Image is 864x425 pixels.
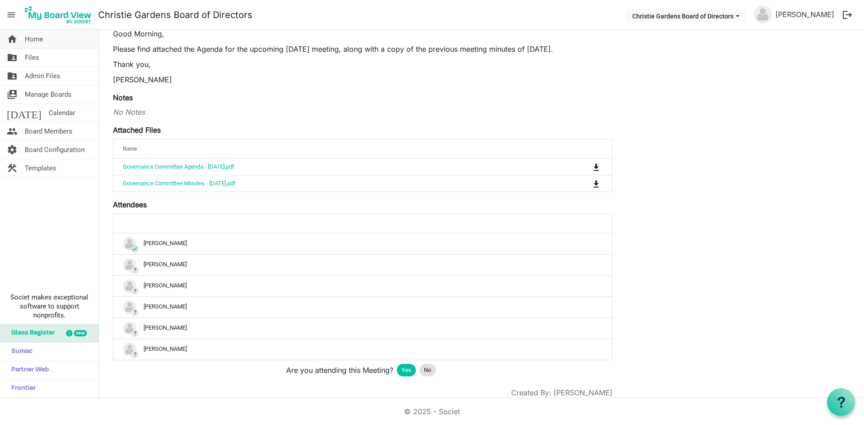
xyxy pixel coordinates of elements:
div: Created By: [PERSON_NAME] [511,387,612,398]
div: No Notes [113,107,612,117]
span: ? [131,287,139,295]
span: Yes [401,366,411,375]
p: Thank you, [113,59,612,70]
img: no-profile-picture.svg [123,279,136,293]
div: No [419,364,436,376]
div: [PERSON_NAME] [123,258,603,272]
span: Partner Web [7,361,49,379]
span: ? [131,351,139,358]
img: no-profile-picture.svg [123,322,136,335]
span: ? [131,266,139,274]
span: folder_shared [7,49,18,67]
td: is Command column column header [556,175,612,192]
td: checkAna Ferreira is template cell column header [113,233,612,254]
td: ?Kaylee Alton is template cell column header [113,339,612,360]
img: no-profile-picture.svg [754,5,772,23]
span: Sumac [7,343,32,361]
img: no-profile-picture.svg [123,300,136,314]
button: Christie Gardens Board of Directors dropdownbutton [626,9,745,22]
td: Governance Committee Minutes - July 7, 2025.pdf is template cell column header Name [113,175,556,192]
span: No [424,366,431,375]
button: logout [838,5,857,24]
img: no-profile-picture.svg [123,258,136,272]
img: My Board View Logo [22,4,94,26]
span: Name [123,146,137,152]
td: ?John Winsor is template cell column header [113,318,612,339]
span: menu [3,6,20,23]
span: Board Members [25,122,72,140]
span: Glass Register [7,324,55,342]
div: [PERSON_NAME] [123,279,603,293]
span: folder_shared [7,67,18,85]
img: no-profile-picture.svg [123,237,136,251]
div: new [74,330,87,336]
span: home [7,30,18,48]
a: © 2025 - Societ [404,407,460,416]
td: is Command column column header [556,159,612,175]
span: Frontier [7,380,36,398]
div: [PERSON_NAME] [123,322,603,335]
span: Board Configuration [25,141,85,159]
span: Admin Files [25,67,60,85]
a: [PERSON_NAME] [772,5,838,23]
img: no-profile-picture.svg [123,343,136,356]
span: Manage Boards [25,85,72,103]
label: Attached Files [113,125,161,135]
div: [PERSON_NAME] [123,300,603,314]
span: Are you attending this Meeting? [286,365,393,376]
p: [PERSON_NAME] [113,74,612,85]
span: Templates [25,159,56,177]
span: Societ makes exceptional software to support nonprofits. [4,293,94,320]
span: Files [25,49,39,67]
button: Download [590,161,603,173]
td: ?Claudia Thompson is template cell column header [113,275,612,296]
span: ? [131,330,139,337]
td: ?Angel Morales is template cell column header [113,254,612,275]
span: Home [25,30,43,48]
a: My Board View Logo [22,4,98,26]
td: Governance Committee Agenda - October 6, 2025.pdf is template cell column header Name [113,159,556,175]
a: Governance Committee Minutes - [DATE].pdf [123,180,236,187]
span: [DATE] [7,104,41,122]
label: Notes [113,92,133,103]
div: Yes [397,364,416,376]
span: settings [7,141,18,159]
p: Good Morning, [113,28,612,39]
span: check [131,245,139,253]
span: switch_account [7,85,18,103]
div: [PERSON_NAME] [123,343,603,356]
span: ? [131,309,139,316]
a: Christie Gardens Board of Directors [98,6,252,24]
a: Governance Committee Agenda - [DATE].pdf [123,163,234,170]
span: Calendar [49,104,75,122]
label: Attendees [113,199,147,210]
td: ?Heather Janes is template cell column header [113,296,612,318]
button: Download [590,177,603,190]
span: construction [7,159,18,177]
span: people [7,122,18,140]
div: [PERSON_NAME] [123,237,603,251]
p: Please find attached the Agenda for the upcoming [DATE] meeting, along with a copy of the previou... [113,44,612,54]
